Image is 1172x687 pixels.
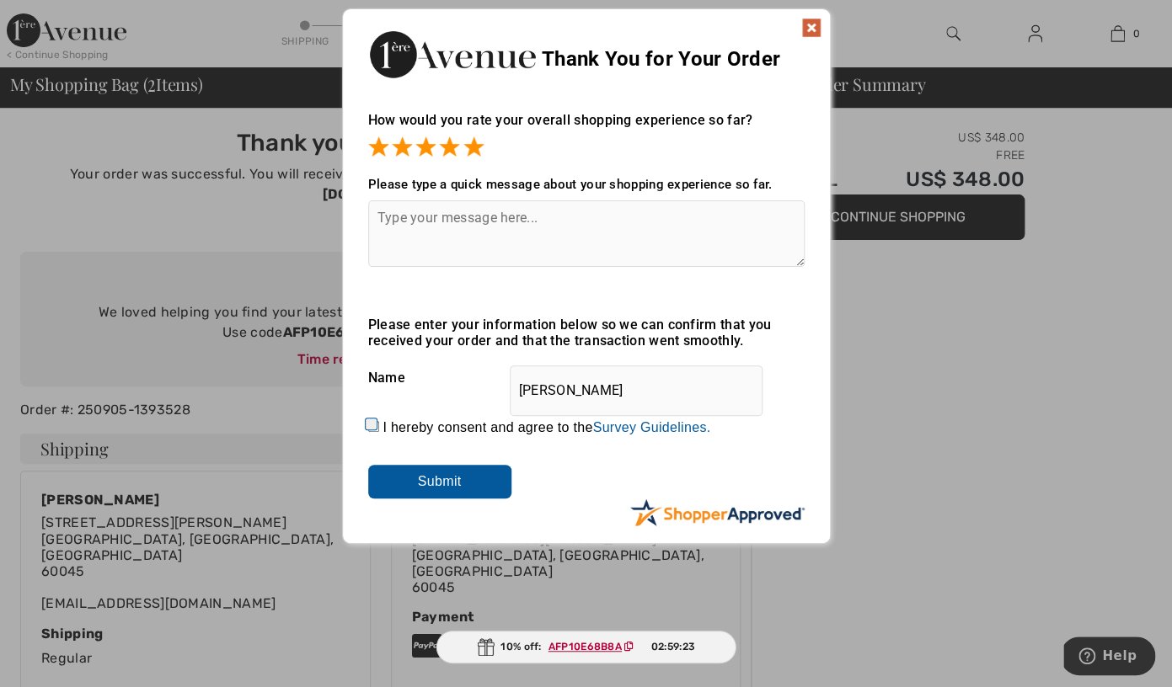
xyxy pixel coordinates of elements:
a: Survey Guidelines. [592,420,710,434]
span: Help [39,12,73,27]
span: 02:59:23 [650,639,694,654]
img: Gift.svg [477,638,494,656]
input: Submit [368,465,511,498]
div: Name [368,357,805,399]
img: Thank You for Your Order [368,26,537,83]
div: How would you rate your overall shopping experience so far? [368,95,805,160]
ins: AFP10E68B8A [549,641,622,652]
span: Thank You for Your Order [542,47,780,71]
div: Please type a quick message about your shopping experience so far. [368,177,805,192]
label: I hereby consent and agree to the [383,420,710,435]
div: 10% off: [436,631,736,663]
div: Please enter your information below so we can confirm that you received your order and that the t... [368,317,805,349]
img: x [801,18,821,38]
